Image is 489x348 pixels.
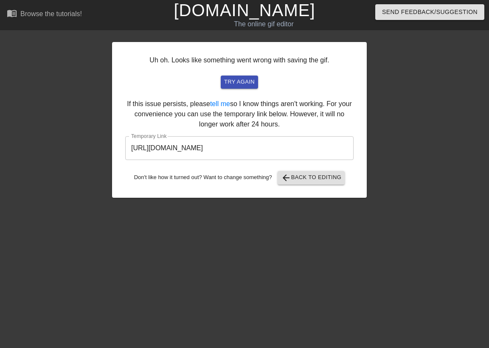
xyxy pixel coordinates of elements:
span: Back to Editing [281,173,342,183]
a: [DOMAIN_NAME] [174,1,315,20]
span: menu_book [7,8,17,18]
button: try again [221,76,258,89]
div: Uh oh. Looks like something went wrong with saving the gif. If this issue persists, please so I k... [112,42,367,198]
button: Send Feedback/Suggestion [375,4,484,20]
a: Browse the tutorials! [7,8,82,21]
span: arrow_back [281,173,291,183]
button: Back to Editing [278,171,345,185]
span: try again [224,77,255,87]
input: bare [125,136,354,160]
div: The online gif editor [167,19,360,29]
div: Browse the tutorials! [20,10,82,17]
span: Send Feedback/Suggestion [382,7,478,17]
div: Don't like how it turned out? Want to change something? [125,171,354,185]
a: tell me [210,100,230,107]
